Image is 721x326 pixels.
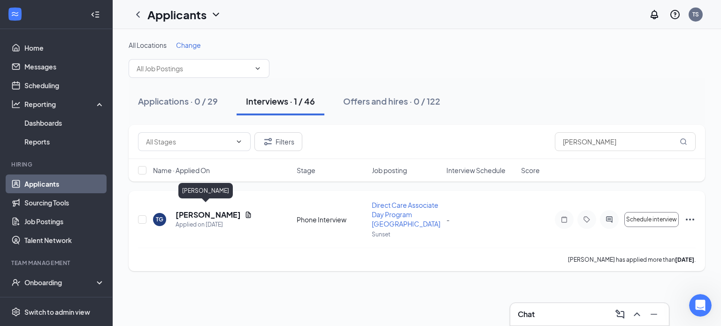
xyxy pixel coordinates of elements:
svg: Ellipses [684,214,696,225]
svg: Filter [262,136,274,147]
span: Interview Schedule [446,166,506,175]
div: Hiring [11,160,103,168]
h1: Applicants [147,7,207,23]
span: Name · Applied On [153,166,210,175]
input: Search in interviews [555,132,696,151]
svg: Minimize [648,309,660,320]
span: Direct Care Associate Day Program [GEOGRAPHIC_DATA] [372,201,440,228]
span: Schedule interview [626,216,677,223]
svg: MagnifyingGlass [680,138,687,145]
b: [DATE] [675,256,694,263]
button: ComposeMessage [613,307,628,322]
div: Applications · 0 / 29 [138,95,218,107]
button: Schedule interview [624,212,679,227]
svg: Collapse [91,10,100,19]
p: [PERSON_NAME] has applied more than . [568,256,696,264]
svg: QuestionInfo [669,9,681,20]
button: Filter Filters [254,132,302,151]
span: Job posting [372,166,407,175]
svg: Analysis [11,99,21,109]
a: Job Postings [24,212,105,231]
svg: Note [559,216,570,223]
span: Score [521,166,540,175]
input: All Job Postings [137,63,250,74]
div: TS [692,10,699,18]
svg: ChevronDown [210,9,222,20]
svg: ChevronLeft [132,9,144,20]
a: Dashboards [24,114,105,132]
span: - [446,215,450,224]
span: Change [176,41,201,49]
svg: WorkstreamLogo [10,9,20,19]
iframe: Intercom live chat [689,294,712,317]
a: Scheduling [24,76,105,95]
div: Interviews · 1 / 46 [246,95,315,107]
a: Messages [24,57,105,76]
span: Stage [297,166,315,175]
svg: Settings [11,307,21,317]
a: Sourcing Tools [24,193,105,212]
div: Applied on [DATE] [176,220,252,229]
svg: ChevronDown [235,138,243,145]
div: Reporting [24,99,105,109]
div: [PERSON_NAME] [178,183,233,198]
svg: Document [245,211,252,219]
a: Talent Network [24,231,105,250]
div: Offers and hires · 0 / 122 [343,95,440,107]
a: Home [24,38,105,57]
a: Reports [24,132,105,151]
svg: ChevronUp [631,309,643,320]
p: Sunset [372,230,441,238]
svg: ChevronDown [254,65,261,72]
h3: Chat [518,309,535,319]
svg: Notifications [649,9,660,20]
svg: UserCheck [11,278,21,287]
div: Team Management [11,259,103,267]
div: TG [156,215,163,223]
div: Onboarding [24,278,97,287]
span: All Locations [129,41,167,49]
input: All Stages [146,136,231,147]
h5: [PERSON_NAME] [176,210,241,220]
button: ChevronUp [629,307,644,322]
a: Team [24,292,105,311]
div: Switch to admin view [24,307,90,317]
svg: Tag [581,216,592,223]
a: Applicants [24,174,105,193]
svg: ActiveChat [604,216,615,223]
svg: ComposeMessage [614,309,626,320]
button: Minimize [646,307,661,322]
div: Phone Interview [297,215,366,224]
